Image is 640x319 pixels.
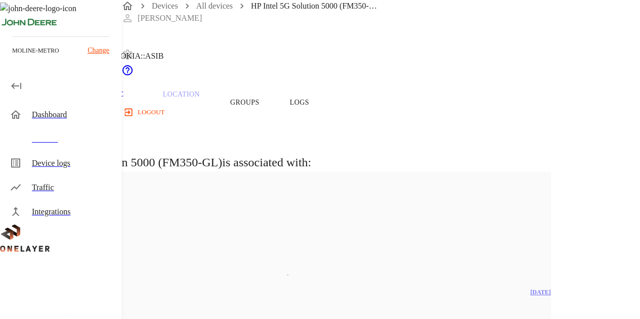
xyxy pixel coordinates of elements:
[25,204,498,220] h5: user_cell
[46,258,551,270] li: 8 Models
[25,172,551,297] a: user_cell32 Devices8 ModelsLast modified[DATE]
[121,69,134,78] span: Support Portal
[138,12,202,24] p: [PERSON_NAME]
[121,69,134,78] a: onelayer-support
[530,288,550,297] p: [DATE]
[121,104,640,120] a: logout
[25,153,551,172] h6: HP Intel 5G Solution 5000 (FM350-GL) is associated with:
[152,2,178,10] a: Devices
[46,246,551,258] li: 32 Devices
[196,2,233,10] a: All devices
[121,104,168,120] button: logout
